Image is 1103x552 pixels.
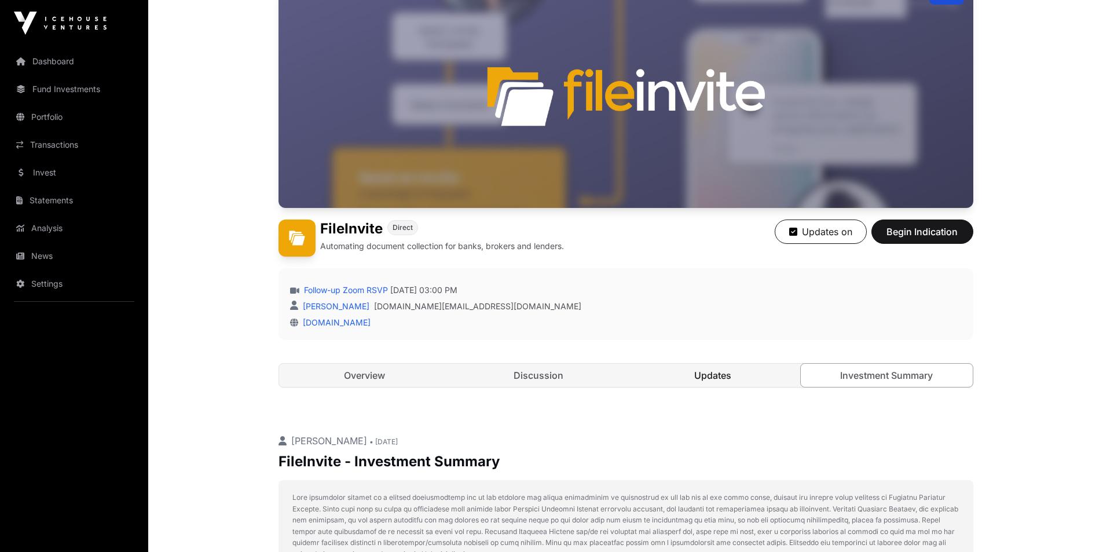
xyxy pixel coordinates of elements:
[374,301,581,312] a: [DOMAIN_NAME][EMAIL_ADDRESS][DOMAIN_NAME]
[800,363,973,388] a: Investment Summary
[9,76,139,102] a: Fund Investments
[9,132,139,158] a: Transactions
[886,225,959,239] span: Begin Indication
[9,49,139,74] a: Dashboard
[393,223,413,232] span: Direct
[9,215,139,241] a: Analysis
[320,240,564,252] p: Automating document collection for banks, brokers and lenders.
[302,284,388,296] a: Follow-up Zoom RSVP
[9,188,139,213] a: Statements
[279,434,973,448] p: [PERSON_NAME]
[279,364,451,387] a: Overview
[279,452,973,471] p: FileInvite - Investment Summary
[301,301,369,311] a: [PERSON_NAME]
[14,12,107,35] img: Icehouse Ventures Logo
[1045,496,1103,552] iframe: Chat Widget
[9,104,139,130] a: Portfolio
[9,243,139,269] a: News
[871,231,973,243] a: Begin Indication
[390,284,457,296] span: [DATE] 03:00 PM
[369,437,398,446] span: • [DATE]
[871,220,973,244] button: Begin Indication
[279,220,316,257] img: FileInvite
[453,364,625,387] a: Discussion
[320,220,383,238] h1: FileInvite
[775,220,867,244] button: Updates on
[627,364,799,387] a: Updates
[9,271,139,297] a: Settings
[298,317,371,327] a: [DOMAIN_NAME]
[279,364,973,387] nav: Tabs
[9,160,139,185] a: Invest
